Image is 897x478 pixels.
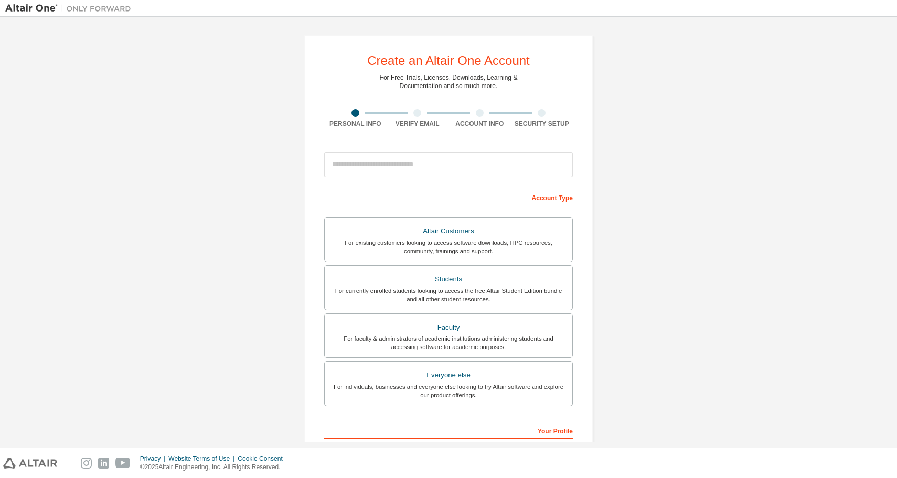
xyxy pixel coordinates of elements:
[331,238,566,255] div: For existing customers looking to access software downloads, HPC resources, community, trainings ...
[331,272,566,287] div: Students
[367,55,530,67] div: Create an Altair One Account
[387,119,449,128] div: Verify Email
[511,119,573,128] div: Security Setup
[331,334,566,351] div: For faculty & administrators of academic institutions administering students and accessing softwa...
[331,224,566,238] div: Altair Customers
[3,458,57,469] img: altair_logo.svg
[324,189,573,205] div: Account Type
[140,463,289,472] p: © 2025 Altair Engineering, Inc. All Rights Reserved.
[168,454,238,463] div: Website Terms of Use
[331,368,566,383] div: Everyone else
[324,422,573,439] div: Your Profile
[238,454,289,463] div: Cookie Consent
[331,287,566,303] div: For currently enrolled students looking to access the free Altair Student Edition bundle and all ...
[331,383,566,399] div: For individuals, businesses and everyone else looking to try Altair software and explore our prod...
[448,119,511,128] div: Account Info
[380,73,518,90] div: For Free Trials, Licenses, Downloads, Learning & Documentation and so much more.
[81,458,92,469] img: instagram.svg
[98,458,109,469] img: linkedin.svg
[324,119,387,128] div: Personal Info
[331,320,566,335] div: Faculty
[5,3,136,14] img: Altair One
[115,458,131,469] img: youtube.svg
[140,454,168,463] div: Privacy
